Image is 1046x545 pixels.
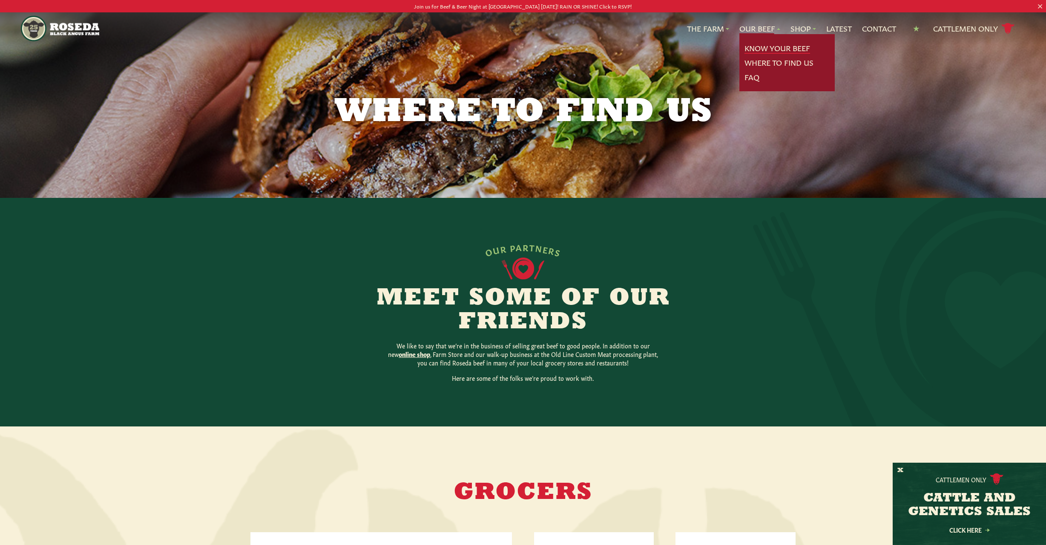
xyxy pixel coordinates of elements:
div: OUR PARTNERS [484,242,563,258]
h2: Meet Some of Our Friends [359,287,687,334]
span: R [523,242,529,252]
span: S [554,247,562,258]
a: FAQ [744,72,759,83]
a: Contact [862,23,896,34]
a: online shop [399,350,430,358]
img: cattle-icon.svg [990,473,1003,485]
img: https://roseda.com/wp-content/uploads/2021/05/roseda-25-header.png [21,16,99,41]
p: Cattlemen Only [936,475,986,484]
span: N [535,243,543,253]
h2: Grocers [387,481,659,505]
a: Our Beef [739,23,780,34]
span: R [500,244,507,254]
span: R [548,245,556,256]
a: Know Your Beef [744,43,810,54]
h3: CATTLE AND GENETICS SALES [903,492,1035,519]
a: Latest [826,23,852,34]
p: Join us for Beef & Beer Night at [GEOGRAPHIC_DATA] [DATE]! RAIN OR SHINE! Click to RSVP! [52,2,994,11]
span: T [529,242,536,252]
h1: Where to Find Us [305,96,741,130]
span: E [542,244,550,254]
a: Shop [790,23,816,34]
a: Where To Find Us [744,57,813,68]
a: Cattlemen Only [933,21,1015,36]
span: U [492,244,501,255]
span: P [509,242,516,252]
button: X [897,466,903,475]
p: Here are some of the folks we’re proud to work with. [387,374,659,382]
nav: Main Navigation [21,12,1025,45]
a: Click Here [931,527,1008,533]
span: O [484,246,494,257]
p: We like to say that we’re in the business of selling great beef to good people. In addition to ou... [387,341,659,367]
a: The Farm [687,23,729,34]
span: A [515,242,523,252]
